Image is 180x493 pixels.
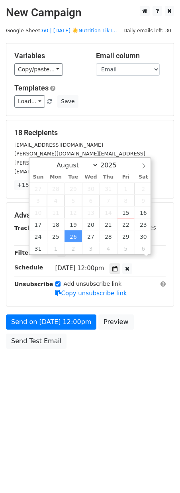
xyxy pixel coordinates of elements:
[135,175,152,180] span: Sat
[121,26,174,35] span: Daily emails left: 30
[100,194,117,206] span: August 7, 2025
[6,27,117,33] small: Google Sheet:
[14,63,63,76] a: Copy/paste...
[47,206,65,218] span: August 11, 2025
[65,183,82,194] span: July 29, 2025
[96,51,166,60] h5: Email column
[117,242,135,254] span: September 5, 2025
[65,194,82,206] span: August 5, 2025
[29,175,47,180] span: Sun
[100,206,117,218] span: August 14, 2025
[98,161,127,169] input: Year
[65,175,82,180] span: Tue
[47,175,65,180] span: Mon
[14,95,45,108] a: Load...
[14,225,41,231] strong: Tracking
[117,175,135,180] span: Fri
[117,194,135,206] span: August 8, 2025
[82,230,100,242] span: August 27, 2025
[47,183,65,194] span: July 28, 2025
[29,194,47,206] span: August 3, 2025
[29,218,47,230] span: August 17, 2025
[100,183,117,194] span: July 31, 2025
[14,264,43,271] strong: Schedule
[29,230,47,242] span: August 24, 2025
[64,280,122,288] label: Add unsubscribe link
[29,183,47,194] span: July 27, 2025
[125,224,156,232] label: UTM Codes
[47,194,65,206] span: August 4, 2025
[65,206,82,218] span: August 12, 2025
[82,242,100,254] span: September 3, 2025
[47,218,65,230] span: August 18, 2025
[65,218,82,230] span: August 19, 2025
[14,51,84,60] h5: Variables
[135,230,152,242] span: August 30, 2025
[55,290,127,297] a: Copy unsubscribe link
[135,194,152,206] span: August 9, 2025
[98,314,133,330] a: Preview
[14,142,103,148] small: [EMAIL_ADDRESS][DOMAIN_NAME]
[100,175,117,180] span: Thu
[135,218,152,230] span: August 23, 2025
[14,169,103,175] small: [EMAIL_ADDRESS][DOMAIN_NAME]
[140,455,180,493] iframe: Chat Widget
[14,128,166,137] h5: 18 Recipients
[14,151,145,166] small: [PERSON_NAME][DOMAIN_NAME][EMAIL_ADDRESS][PERSON_NAME][DOMAIN_NAME]
[6,314,96,330] a: Send on [DATE] 12:00pm
[117,206,135,218] span: August 15, 2025
[6,334,67,349] a: Send Test Email
[65,242,82,254] span: September 2, 2025
[29,242,47,254] span: August 31, 2025
[47,230,65,242] span: August 25, 2025
[6,6,174,20] h2: New Campaign
[14,249,35,256] strong: Filters
[117,230,135,242] span: August 29, 2025
[82,175,100,180] span: Wed
[14,180,48,190] a: +15 more
[100,218,117,230] span: August 21, 2025
[117,183,135,194] span: August 1, 2025
[57,95,78,108] button: Save
[29,206,47,218] span: August 10, 2025
[82,183,100,194] span: July 30, 2025
[121,27,174,33] a: Daily emails left: 30
[14,211,166,220] h5: Advanced
[82,206,100,218] span: August 13, 2025
[135,242,152,254] span: September 6, 2025
[117,218,135,230] span: August 22, 2025
[100,230,117,242] span: August 28, 2025
[82,194,100,206] span: August 6, 2025
[14,281,53,287] strong: Unsubscribe
[55,265,104,272] span: [DATE] 12:00pm
[65,230,82,242] span: August 26, 2025
[42,27,117,33] a: 60 | [DATE] ☀️Nutrition TikT...
[135,183,152,194] span: August 2, 2025
[82,218,100,230] span: August 20, 2025
[47,242,65,254] span: September 1, 2025
[100,242,117,254] span: September 4, 2025
[14,84,49,92] a: Templates
[135,206,152,218] span: August 16, 2025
